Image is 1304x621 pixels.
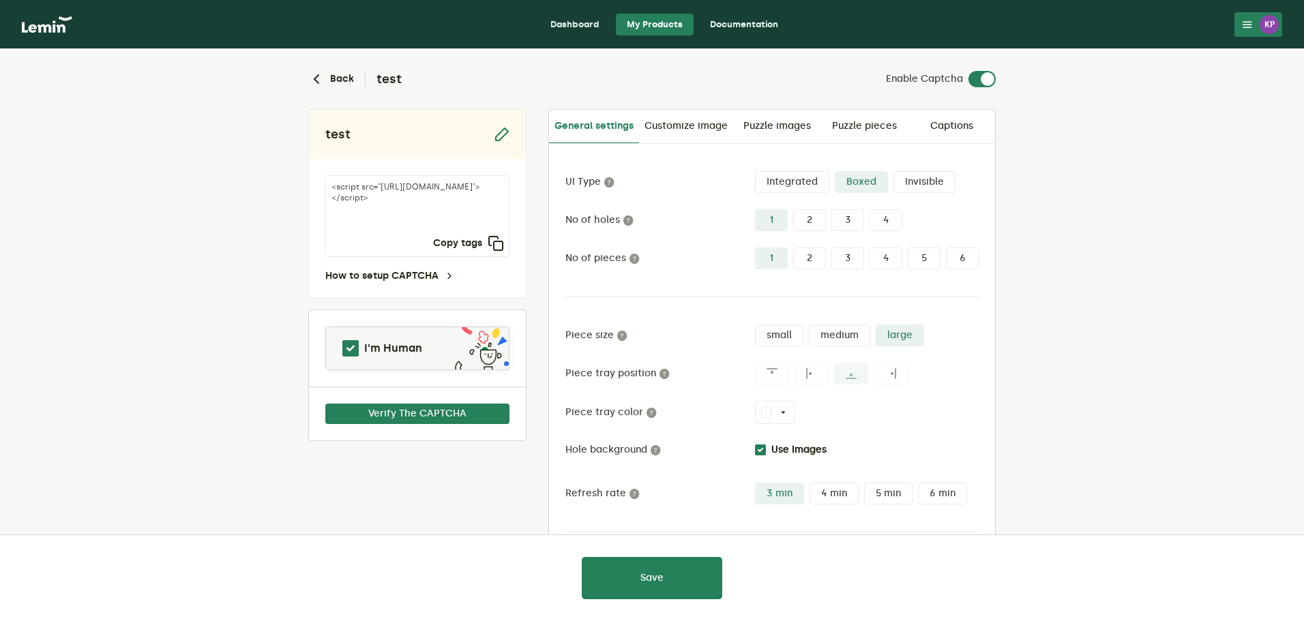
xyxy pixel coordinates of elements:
button: KP [1234,12,1282,37]
label: 5 [908,247,940,269]
a: Customize image [639,110,733,142]
label: Piece tray color [565,407,755,418]
a: Captions [908,110,995,142]
a: How to setup CAPTCHA [325,271,455,282]
label: 5 min [864,483,913,504]
button: Verify The CAPTCHA [325,404,509,424]
label: 2 [793,209,826,231]
label: small [755,324,803,346]
button: Save [582,557,722,599]
label: Refresh rate [565,488,755,499]
div: KP [1260,15,1279,34]
label: Piece tray position [565,368,755,379]
label: Use Images [771,444,827,455]
h2: test [325,126,351,142]
label: 4 [870,209,902,231]
label: 1 [755,247,788,269]
a: Dashboard [539,14,610,35]
label: 6 [946,247,979,269]
label: 6 min [918,483,967,504]
span: I'm Human [364,340,422,357]
a: Puzzle pieces [820,110,908,142]
label: Boxed [835,171,888,193]
button: Back [308,71,354,87]
label: medium [809,324,870,346]
button: Copy tags [433,235,504,252]
label: UI Type [565,177,755,187]
label: No of holes [565,215,755,226]
label: 3 [831,209,864,231]
label: Piece size [565,330,755,341]
label: 2 [793,247,826,269]
label: 1 [755,209,788,231]
label: 3 min [755,483,804,504]
label: Invisible [893,171,955,193]
label: large [876,324,924,346]
a: General settings [549,110,639,144]
label: Hole background [565,444,755,455]
label: 4 [870,247,902,269]
h2: test [365,71,402,87]
label: 3 [831,247,864,269]
label: No of pieces [565,253,755,264]
label: Enable Captcha [886,74,963,85]
a: Puzzle images [733,110,820,142]
label: 4 min [810,483,859,504]
a: Documentation [699,14,789,35]
label: Integrated [755,171,829,193]
img: logo [22,16,72,33]
a: My Products [616,14,694,35]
